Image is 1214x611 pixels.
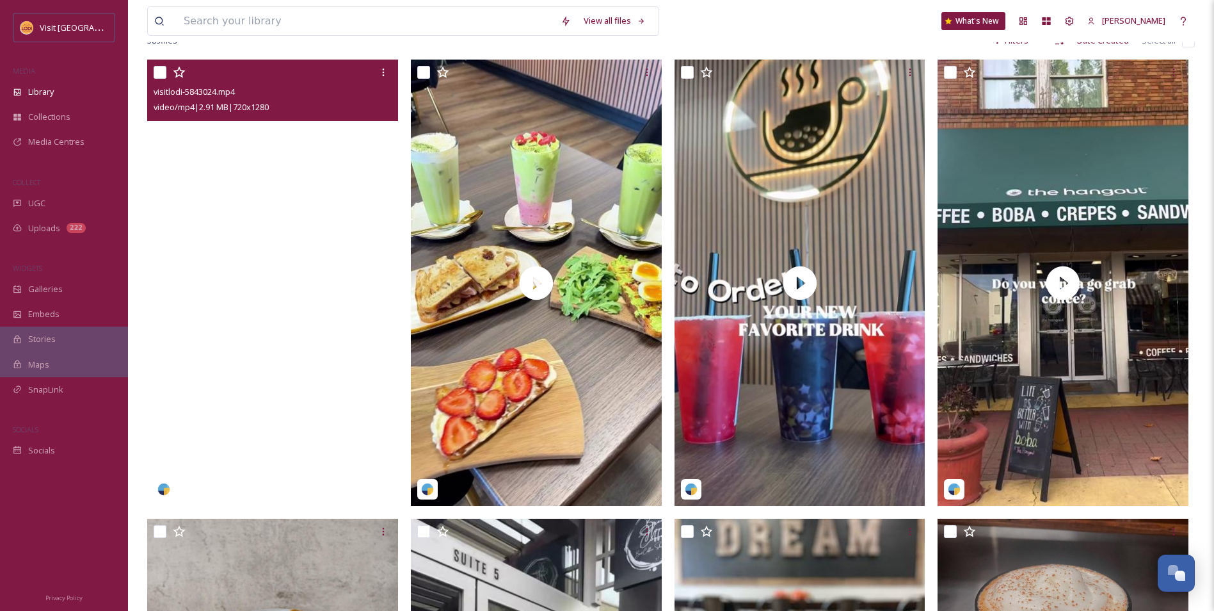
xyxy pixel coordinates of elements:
[28,222,60,234] span: Uploads
[45,589,83,605] a: Privacy Policy
[1102,15,1165,26] span: [PERSON_NAME]
[1081,8,1172,33] a: [PERSON_NAME]
[28,444,55,457] span: Socials
[941,12,1005,30] a: What's New
[577,8,652,33] a: View all files
[13,66,35,76] span: MEDIA
[154,101,269,113] span: video/mp4 | 2.91 MB | 720 x 1280
[40,21,139,33] span: Visit [GEOGRAPHIC_DATA]
[154,86,235,97] span: visitlodi-5843024.mp4
[675,60,925,506] img: thumbnail
[938,60,1188,506] img: thumbnail
[28,308,60,320] span: Embeds
[948,483,961,496] img: snapsea-logo.png
[67,223,86,233] div: 222
[20,21,33,34] img: Square%20Social%20Visit%20Lodi.png
[28,111,70,123] span: Collections
[28,197,45,209] span: UGC
[1158,555,1195,592] button: Open Chat
[411,60,662,506] img: thumbnail
[28,136,84,148] span: Media Centres
[28,333,56,345] span: Stories
[13,263,42,273] span: WIDGETS
[28,86,54,98] span: Library
[13,177,40,187] span: COLLECT
[157,483,170,496] img: snapsea-logo.png
[28,384,63,396] span: SnapLink
[45,594,83,602] span: Privacy Policy
[28,283,63,295] span: Galleries
[147,60,398,506] video: visitlodi-5843024.mp4
[28,359,49,371] span: Maps
[421,483,434,496] img: snapsea-logo.png
[177,7,554,35] input: Search your library
[13,425,38,434] span: SOCIALS
[685,483,698,496] img: snapsea-logo.png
